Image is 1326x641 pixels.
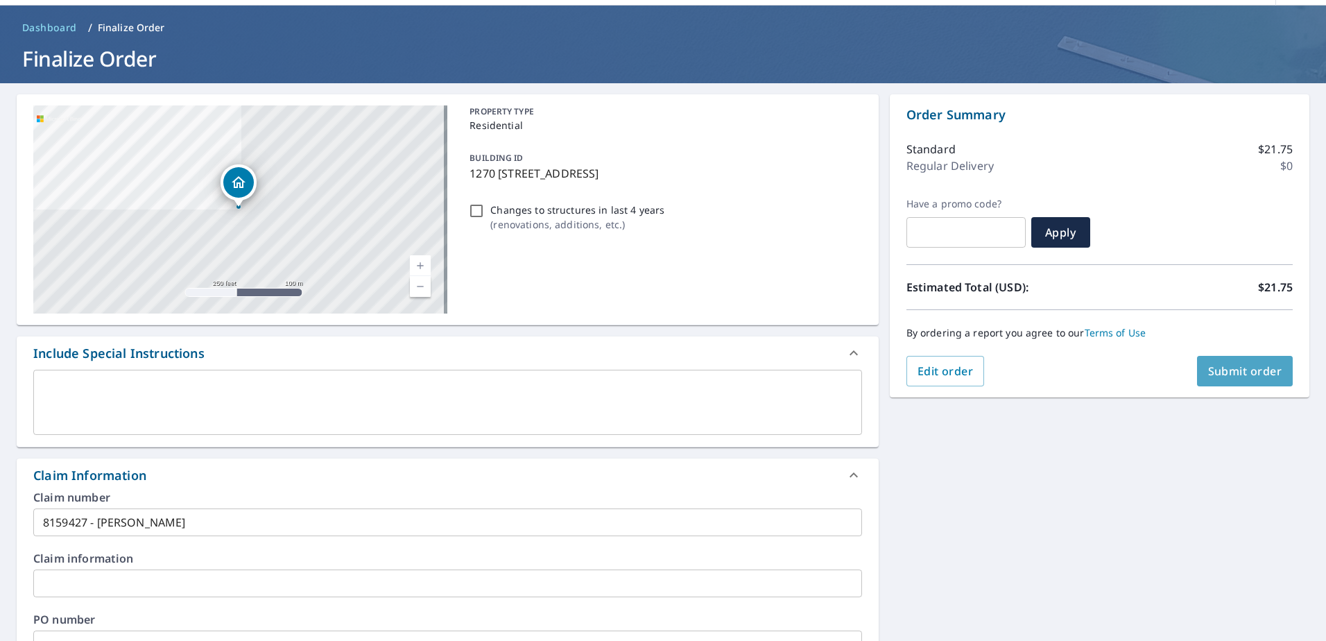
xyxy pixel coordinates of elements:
button: Submit order [1197,356,1293,386]
div: Claim Information [33,466,146,485]
a: Current Level 17, Zoom In [410,255,431,276]
p: By ordering a report you agree to our [906,327,1293,339]
p: $21.75 [1258,141,1293,157]
span: Dashboard [22,21,77,35]
button: Apply [1031,217,1090,248]
span: Edit order [918,364,974,379]
div: Include Special Instructions [17,336,879,370]
li: / [88,19,92,36]
div: Claim Information [17,459,879,492]
label: Claim information [33,553,862,564]
nav: breadcrumb [17,17,1309,39]
h1: Finalize Order [17,44,1309,73]
span: Submit order [1208,364,1282,379]
p: 1270 [STREET_ADDRESS] [470,165,856,182]
label: PO number [33,614,862,625]
p: BUILDING ID [470,152,523,164]
div: Include Special Instructions [33,344,205,363]
span: Apply [1042,225,1079,240]
p: Standard [906,141,956,157]
p: Order Summary [906,105,1293,124]
p: Finalize Order [98,21,165,35]
label: Have a promo code? [906,198,1026,210]
a: Dashboard [17,17,83,39]
p: Regular Delivery [906,157,994,174]
p: $0 [1280,157,1293,174]
p: Residential [470,118,856,133]
p: ( renovations, additions, etc. ) [490,217,664,232]
p: Changes to structures in last 4 years [490,203,664,217]
p: Estimated Total (USD): [906,279,1100,296]
a: Terms of Use [1085,326,1146,339]
div: Dropped pin, building 1, Residential property, 1270 63rd Ter S Saint Petersburg, FL 33705 [221,164,257,207]
a: Current Level 17, Zoom Out [410,276,431,297]
label: Claim number [33,492,862,503]
p: PROPERTY TYPE [470,105,856,118]
p: $21.75 [1258,279,1293,296]
button: Edit order [906,356,985,386]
